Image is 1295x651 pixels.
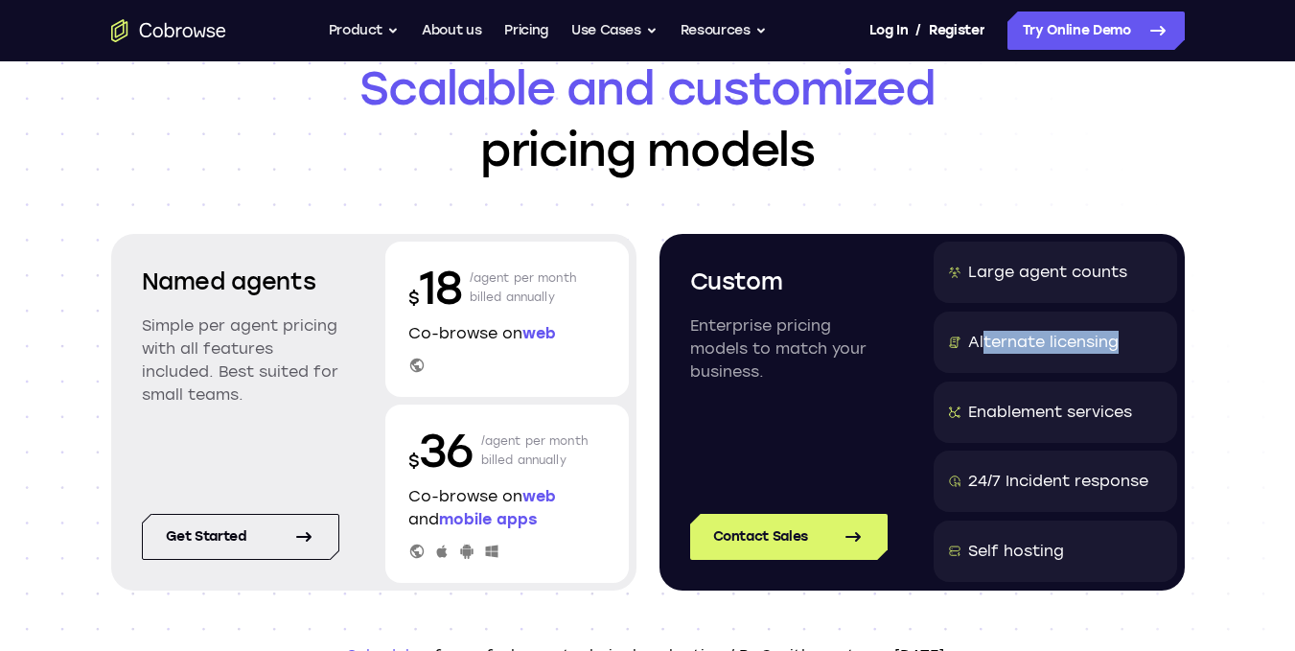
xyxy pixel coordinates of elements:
[408,451,420,472] span: $
[408,485,606,531] p: Co-browse on and
[929,12,984,50] a: Register
[111,58,1185,180] h1: pricing models
[522,487,556,505] span: web
[111,19,226,42] a: Go to the home page
[968,540,1064,563] div: Self hosting
[571,12,658,50] button: Use Cases
[422,12,481,50] a: About us
[408,420,474,481] p: 36
[111,58,1185,119] span: Scalable and customized
[915,19,921,42] span: /
[142,514,339,560] a: Get started
[408,288,420,309] span: $
[439,510,537,528] span: mobile apps
[968,401,1132,424] div: Enablement services
[408,322,606,345] p: Co-browse on
[142,314,339,407] p: Simple per agent pricing with all features included. Best suited for small teams.
[504,12,548,50] a: Pricing
[408,257,462,318] p: 18
[681,12,767,50] button: Resources
[968,331,1119,354] div: Alternate licensing
[142,265,339,299] h2: Named agents
[1007,12,1185,50] a: Try Online Demo
[522,324,556,342] span: web
[869,12,908,50] a: Log In
[329,12,400,50] button: Product
[470,257,577,318] p: /agent per month billed annually
[968,470,1148,493] div: 24/7 Incident response
[968,261,1127,284] div: Large agent counts
[690,314,888,384] p: Enterprise pricing models to match your business.
[481,420,589,481] p: /agent per month billed annually
[690,265,888,299] h2: Custom
[690,514,888,560] a: Contact Sales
